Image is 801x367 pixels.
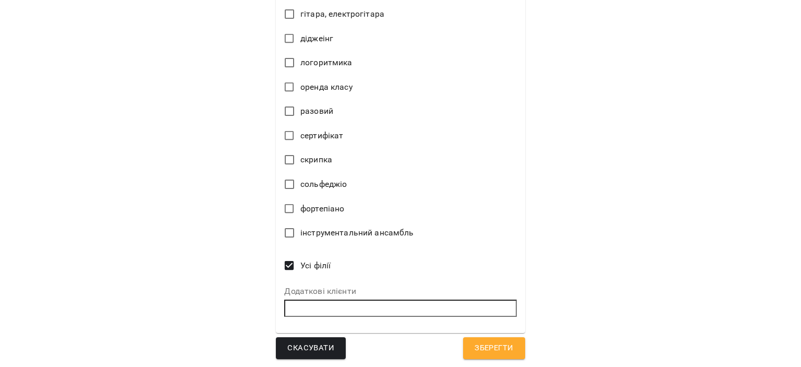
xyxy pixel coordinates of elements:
[300,81,353,93] span: оренда класу
[300,8,384,20] span: гітара, електрогітара
[300,203,344,215] span: фортепіано
[463,337,525,359] button: Зберегти
[300,178,347,191] span: сольфеджіо
[300,56,353,69] span: логоритмика
[300,227,414,239] span: інструментальний ансамбль
[284,287,516,295] label: Додаткові клієнти
[300,32,333,45] span: діджеінг
[276,337,346,359] button: Скасувати
[475,341,513,355] span: Зберегти
[287,341,334,355] span: Скасувати
[300,259,331,272] span: Усі філії
[300,129,343,142] span: сертифікат
[300,153,332,166] span: скрипка
[300,105,333,117] span: разовий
